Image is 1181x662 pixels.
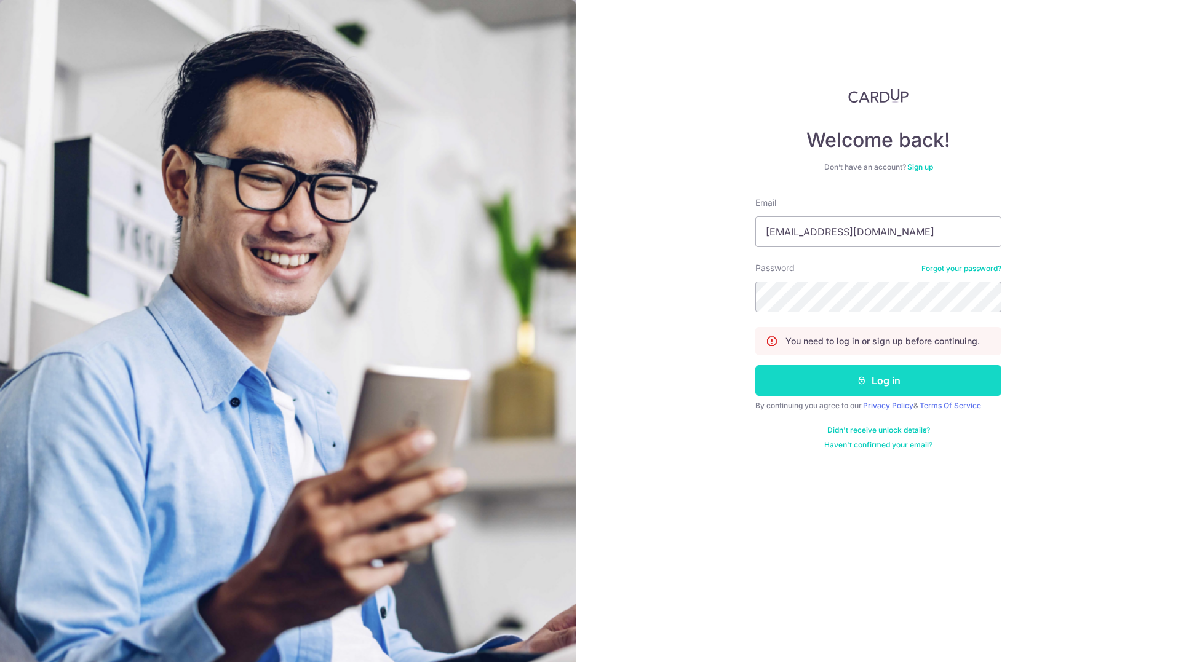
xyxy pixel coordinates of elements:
h4: Welcome back! [755,128,1001,152]
a: Forgot your password? [921,264,1001,274]
label: Password [755,262,795,274]
input: Enter your Email [755,216,1001,247]
div: Don’t have an account? [755,162,1001,172]
img: CardUp Logo [848,89,909,103]
a: Sign up [907,162,933,171]
a: Terms Of Service [920,401,981,410]
p: You need to log in or sign up before continuing. [785,335,980,347]
label: Email [755,197,776,209]
a: Privacy Policy [863,401,913,410]
div: By continuing you agree to our & [755,401,1001,411]
a: Haven't confirmed your email? [824,440,932,450]
a: Didn't receive unlock details? [827,425,930,435]
button: Log in [755,365,1001,396]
